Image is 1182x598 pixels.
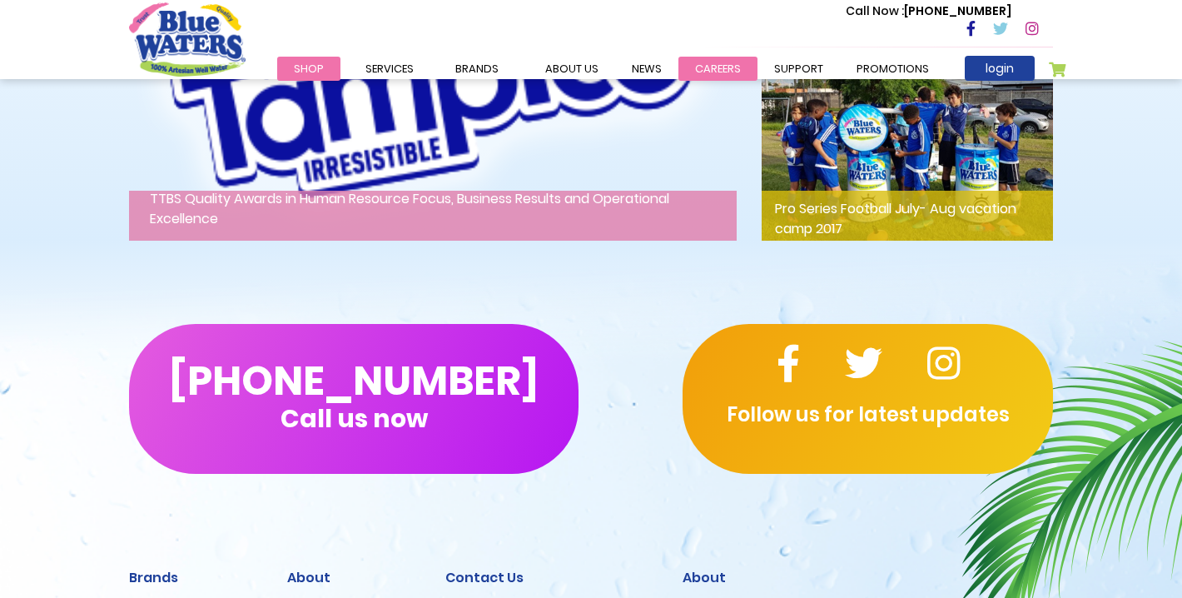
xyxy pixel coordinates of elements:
[683,570,1053,586] h2: About
[840,57,946,81] a: Promotions
[129,191,737,241] p: TTBS Quality Awards in Human Resource Focus, Business Results and Operational Excellence
[846,2,904,19] span: Call Now :
[129,570,262,586] h2: Brands
[757,57,840,81] a: support
[365,61,414,77] span: Services
[678,57,757,81] a: careers
[281,414,428,423] span: Call us now
[529,57,615,81] a: about us
[455,61,499,77] span: Brands
[445,570,658,586] h2: Contact Us
[846,2,1011,20] p: [PHONE_NUMBER]
[683,400,1053,430] p: Follow us for latest updates
[965,56,1035,81] a: login
[294,61,324,77] span: Shop
[287,570,420,586] h2: About
[615,57,678,81] a: News
[762,191,1053,241] p: Pro Series Football July- Aug vacation camp 2017
[129,2,246,76] a: store logo
[762,74,1053,241] img: Pro Series Football July- Aug vacation camp 2017
[762,147,1053,166] a: Pro Series Football July- Aug vacation camp 2017
[129,324,579,474] button: [PHONE_NUMBER]Call us now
